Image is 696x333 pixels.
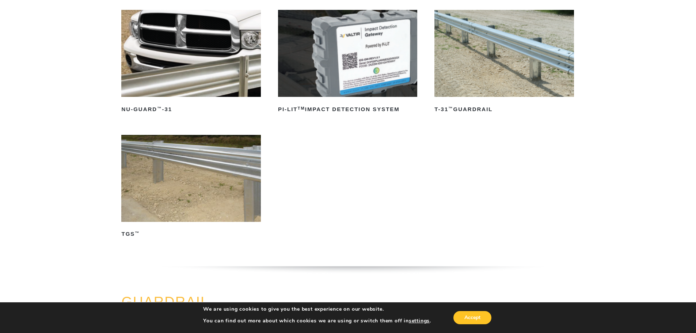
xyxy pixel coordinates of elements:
[278,103,417,115] h2: PI-LIT Impact Detection System
[409,318,430,324] button: settings
[203,306,431,313] p: We are using cookies to give you the best experience on our website.
[157,106,162,110] sup: ™
[434,103,574,115] h2: T-31 Guardrail
[453,311,491,324] button: Accept
[298,106,305,110] sup: TM
[121,10,260,115] a: NU-GUARD™-31
[278,10,417,115] a: PI-LITTMImpact Detection System
[121,135,260,240] a: TGS™
[121,103,260,115] h2: NU-GUARD -31
[121,228,260,240] h2: TGS
[135,231,140,235] sup: ™
[203,318,431,324] p: You can find out more about which cookies we are using or switch them off in .
[434,10,574,115] a: T-31™Guardrail
[448,106,453,110] sup: ™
